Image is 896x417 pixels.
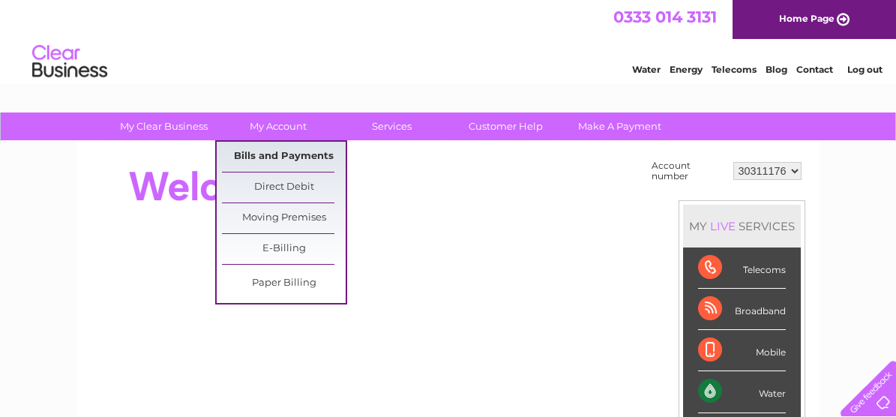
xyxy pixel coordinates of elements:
a: Paper Billing [222,268,346,298]
div: Clear Business is a trading name of Verastar Limited (registered in [GEOGRAPHIC_DATA] No. 3667643... [94,8,803,73]
a: Direct Debit [222,172,346,202]
a: 0333 014 3131 [613,7,717,26]
a: Log out [847,64,882,75]
a: Moving Premises [222,203,346,233]
td: Account number [648,157,730,185]
div: Broadband [698,289,786,330]
a: Water [632,64,661,75]
a: E-Billing [222,234,346,264]
a: Services [330,112,454,140]
a: Telecoms [712,64,757,75]
div: Mobile [698,330,786,371]
a: Customer Help [444,112,568,140]
a: Blog [766,64,787,75]
img: logo.png [31,39,108,85]
div: LIVE [707,219,739,233]
a: My Account [216,112,340,140]
div: MY SERVICES [683,205,801,247]
a: Contact [796,64,833,75]
a: Make A Payment [558,112,682,140]
a: Energy [670,64,703,75]
a: My Clear Business [102,112,226,140]
a: Bills and Payments [222,142,346,172]
div: Water [698,371,786,412]
div: Telecoms [698,247,786,289]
